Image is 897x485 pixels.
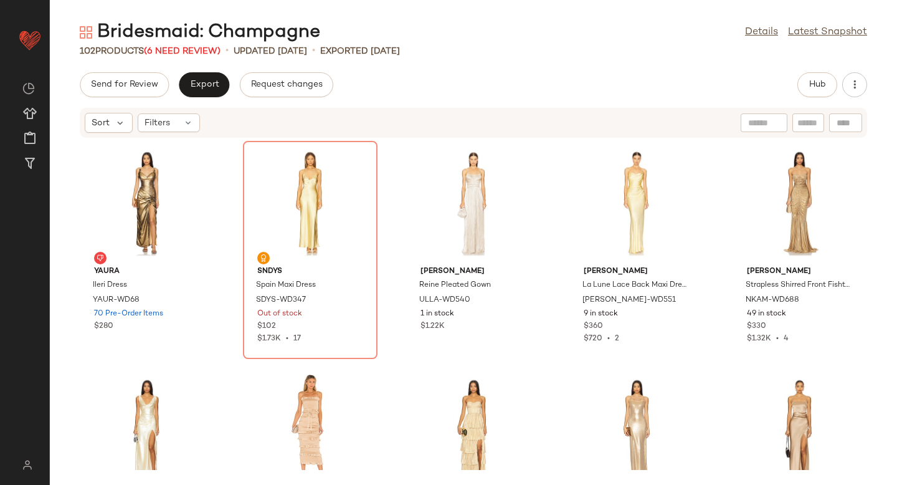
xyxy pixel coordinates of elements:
[574,145,700,261] img: SHON-WD551_V1.jpg
[94,321,113,332] span: $280
[420,266,526,277] span: [PERSON_NAME]
[145,117,170,130] span: Filters
[257,335,281,343] span: $1.73K
[747,266,853,277] span: [PERSON_NAME]
[92,117,110,130] span: Sort
[94,266,200,277] span: YAURA
[15,460,39,470] img: svg%3e
[80,45,221,58] div: Products
[809,80,826,90] span: Hub
[615,335,619,343] span: 2
[80,20,320,45] div: Bridesmaid: Champagne
[94,309,163,320] span: 70 Pre-Order Items
[90,80,158,90] span: Send for Review
[179,72,229,97] button: Export
[584,321,603,332] span: $360
[22,82,35,95] img: svg%3e
[419,295,470,306] span: ULLA-WD540
[256,295,306,306] span: SDYS-WD347
[250,80,323,90] span: Request changes
[746,295,799,306] span: NKAM-WD688
[419,280,491,291] span: Reine Pleated Gown
[257,266,363,277] span: SNDYS
[281,335,293,343] span: •
[784,335,789,343] span: 4
[225,44,229,59] span: •
[582,280,688,291] span: La Lune Lace Back Maxi Dress
[320,45,400,58] p: Exported [DATE]
[240,72,333,97] button: Request changes
[584,266,690,277] span: [PERSON_NAME]
[93,295,140,306] span: YAUR-WD68
[257,309,302,320] span: Out of stock
[420,321,445,332] span: $1.22K
[420,309,454,320] span: 1 in stock
[144,47,221,56] span: (6 Need Review)
[80,72,169,97] button: Send for Review
[256,280,316,291] span: Spain Maxi Dress
[247,145,373,261] img: SDYS-WD347_V1.jpg
[584,309,618,320] span: 9 in stock
[584,335,602,343] span: $720
[771,335,784,343] span: •
[747,335,771,343] span: $1.32K
[84,145,210,261] img: YAUR-WD68_V1.jpg
[234,45,307,58] p: updated [DATE]
[746,280,852,291] span: Strapless Shirred Front Fishtail Gown
[93,280,127,291] span: Ileri Dress
[411,145,536,261] img: ULLA-WD540_V1.jpg
[293,335,301,343] span: 17
[189,80,219,90] span: Export
[602,335,615,343] span: •
[737,145,863,261] img: NKAM-WD688_V1.jpg
[745,25,778,40] a: Details
[788,25,867,40] a: Latest Snapshot
[97,254,104,262] img: svg%3e
[747,321,766,332] span: $330
[80,26,92,39] img: svg%3e
[797,72,837,97] button: Hub
[17,27,42,52] img: heart_red.DM2ytmEG.svg
[257,321,276,332] span: $102
[260,254,267,262] img: svg%3e
[582,295,676,306] span: [PERSON_NAME]-WD551
[80,47,95,56] span: 102
[312,44,315,59] span: •
[747,309,786,320] span: 49 in stock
